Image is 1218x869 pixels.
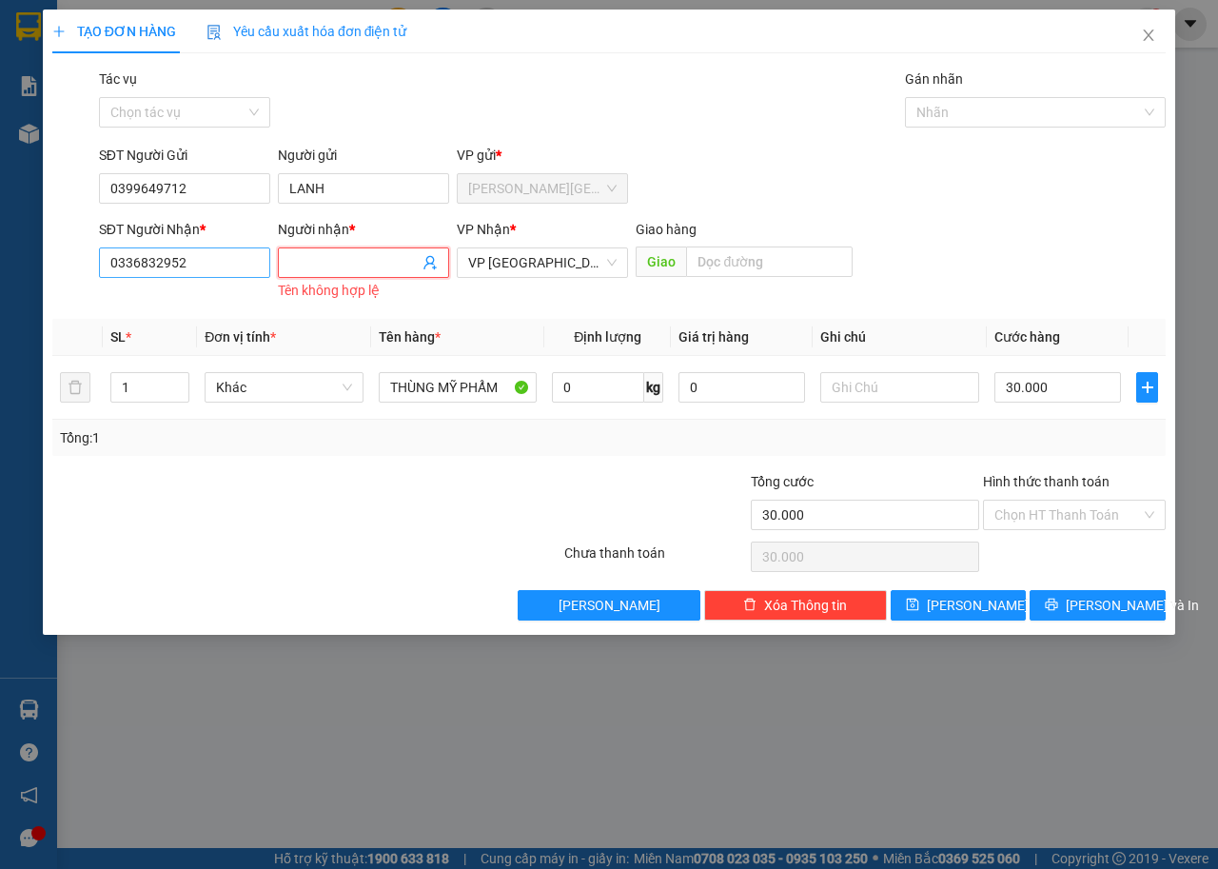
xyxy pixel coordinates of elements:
span: Giao hàng [636,222,697,237]
span: VP Tân Bình [468,248,617,277]
span: TẠO ĐƠN HÀNG [52,24,176,39]
div: Chưa thanh toán [562,543,749,576]
button: printer[PERSON_NAME] và In [1030,590,1166,621]
button: delete [60,372,90,403]
button: deleteXóa Thông tin [704,590,887,621]
span: Cước hàng [994,329,1060,345]
div: Tổng: 1 [60,427,472,448]
button: save[PERSON_NAME] [891,590,1027,621]
span: Định lượng [574,329,641,345]
span: [PERSON_NAME] và In [1066,595,1199,616]
span: Đơn vị tính [205,329,276,345]
span: [PERSON_NAME] [927,595,1029,616]
label: Tác vụ [99,71,137,87]
span: Tổng cước [751,474,814,489]
input: Dọc đường [686,247,852,277]
span: Giá trị hàng [678,329,749,345]
button: plus [1136,372,1158,403]
div: Người gửi [278,145,449,166]
span: close [1141,28,1156,43]
span: Xóa Thông tin [764,595,847,616]
span: Yêu cầu xuất hóa đơn điện tử [206,24,407,39]
span: kg [644,372,663,403]
div: VP gửi [457,145,628,166]
span: Giao [636,247,686,277]
input: VD: Bàn, Ghế [379,372,538,403]
button: [PERSON_NAME] [518,590,700,621]
span: plus [1137,380,1157,395]
img: icon [206,25,222,40]
span: SL [110,329,126,345]
div: SĐT Người Gửi [99,145,270,166]
input: Ghi Chú [820,372,979,403]
span: plus [52,25,66,38]
span: user-add [422,255,438,270]
span: Tên hàng [379,329,441,345]
span: save [906,598,919,613]
div: Người nhận [278,219,449,240]
div: SĐT Người Nhận [99,219,270,240]
span: Dương Minh Châu [468,174,617,203]
label: Gán nhãn [905,71,963,87]
input: 0 [678,372,805,403]
span: [PERSON_NAME] [559,595,660,616]
span: Khác [216,373,352,402]
label: Hình thức thanh toán [983,474,1110,489]
span: VP Nhận [457,222,510,237]
span: delete [743,598,756,613]
th: Ghi chú [813,319,987,356]
div: Tên không hợp lệ [278,280,449,302]
span: printer [1045,598,1058,613]
button: Close [1122,10,1175,63]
